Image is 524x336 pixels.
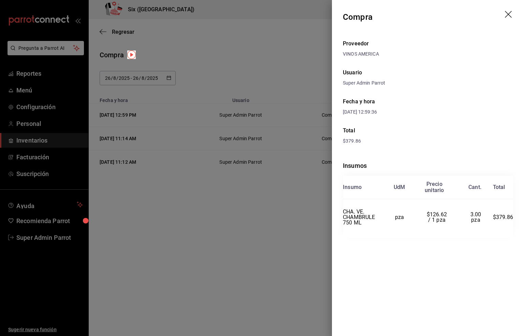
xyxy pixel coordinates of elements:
[394,184,405,190] div: UdM
[343,50,513,58] div: VINOS AMERICA
[343,184,362,190] div: Insumo
[470,211,483,223] span: 3.00 pza
[427,211,448,223] span: $126.62 / 1 pza
[468,184,481,190] div: Cant.
[127,50,136,59] img: Tooltip marker
[343,79,513,87] div: Super Admin Parrot
[493,214,513,220] span: $379.86
[384,199,415,235] td: pza
[343,11,373,23] div: Compra
[493,184,505,190] div: Total
[343,40,513,48] div: Proveedor
[343,199,384,235] td: CHA. VE. CHAMBRULE 750 ML
[343,69,513,77] div: Usuario
[343,127,513,135] div: Total
[425,181,444,193] div: Precio unitario
[505,11,513,19] button: drag
[343,138,361,144] span: $379.86
[343,161,513,170] div: Insumos
[343,108,428,116] div: [DATE] 12:59:36
[343,98,428,106] div: Fecha y hora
